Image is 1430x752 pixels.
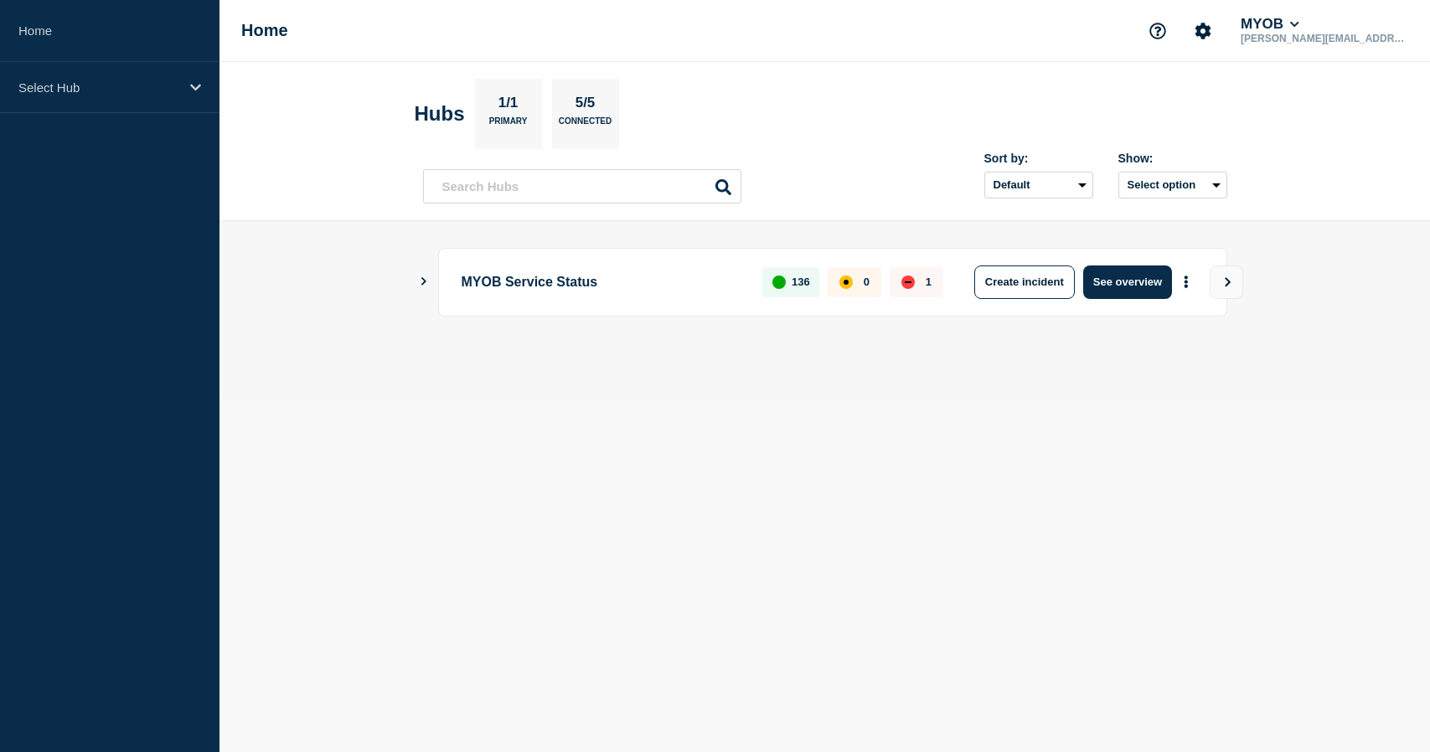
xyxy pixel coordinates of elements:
p: 1/1 [492,95,524,116]
div: Show: [1118,152,1227,165]
p: Select Hub [18,80,179,95]
button: Support [1140,13,1175,49]
div: Sort by: [984,152,1093,165]
p: 0 [864,276,870,288]
button: See overview [1083,265,1172,299]
p: [PERSON_NAME][EMAIL_ADDRESS][PERSON_NAME][DOMAIN_NAME] [1237,33,1412,44]
select: Sort by [984,172,1093,198]
p: 5/5 [569,95,601,116]
h2: Hubs [415,102,465,126]
input: Search Hubs [423,169,741,203]
p: MYOB Service Status [462,265,744,299]
button: More actions [1175,266,1197,297]
h1: Home [241,21,288,40]
button: Create incident [974,265,1075,299]
button: MYOB [1237,16,1303,33]
p: Primary [489,116,528,134]
p: 136 [792,276,810,288]
button: View [1210,265,1243,299]
button: Account settings [1185,13,1221,49]
div: up [772,276,786,289]
div: down [901,276,915,289]
button: Show Connected Hubs [420,276,428,288]
div: affected [839,276,853,289]
button: Select option [1118,172,1227,198]
p: Connected [559,116,612,134]
p: 1 [926,276,932,288]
